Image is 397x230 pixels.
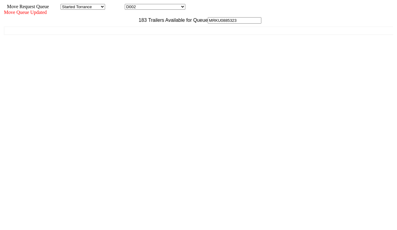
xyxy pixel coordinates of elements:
span: Location [106,4,124,9]
span: 183 [136,18,147,23]
span: Area [50,4,59,9]
span: Move Queue Updated [4,10,47,15]
span: Trailers Available for Queue [147,18,208,23]
input: Filter Available Trailers [208,17,261,24]
span: Move Request Queue [4,4,49,9]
